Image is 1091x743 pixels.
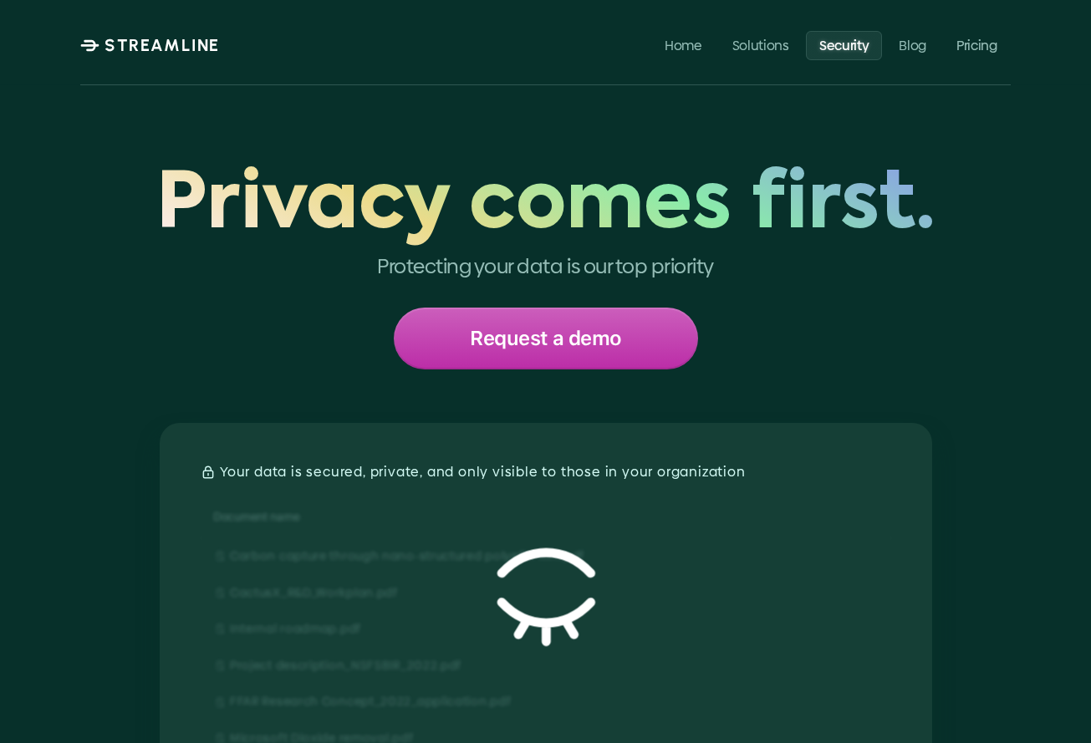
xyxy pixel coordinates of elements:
[886,30,941,59] a: Blog
[806,30,882,59] a: Security
[230,622,879,639] p: Internal roadmap.pdf
[80,35,220,55] a: STREAMLINE
[819,37,869,53] p: Security
[156,160,936,252] span: Privacy comes first.
[230,548,879,565] p: Carbon capture through nano-structured polyefin film.pdf
[956,37,997,53] p: Pricing
[732,37,789,53] p: Solutions
[665,37,702,53] p: Home
[651,30,716,59] a: Home
[230,695,879,711] p: FFAR Research Concept_2022_application.pdf
[394,308,698,369] a: Request a demo
[470,328,621,349] p: Request a demo
[900,37,927,53] p: Blog
[80,252,1011,281] p: Protecting your data is our top priority
[220,463,892,481] p: Your data is secured, private, and only visible to those in your organization
[105,35,220,55] p: STREAMLINE
[943,30,1011,59] a: Pricing
[213,508,299,525] p: Document name
[230,585,879,602] p: CactusX_R&D_Workplan.pdf
[230,658,879,674] p: Project description_NSFSBIR_2022.pdf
